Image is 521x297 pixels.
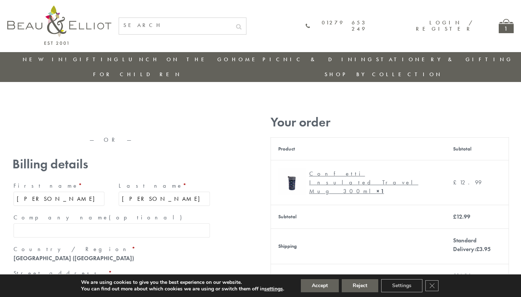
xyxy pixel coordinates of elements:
[11,112,111,129] iframe: Secure express checkout frame
[12,157,211,172] h3: Billing details
[476,245,479,253] span: £
[306,20,367,32] a: 01279 653 249
[309,169,433,196] div: Confetti Insulated Travel Mug 300ml
[14,267,210,279] label: Street address
[278,168,438,198] a: Confetti Insulated Travel Mug 350ml Confetti Insulated Travel Mug 300ml× 1
[14,254,134,262] strong: [GEOGRAPHIC_DATA] ([GEOGRAPHIC_DATA])
[376,187,384,195] strong: × 1
[73,56,120,63] a: Gifting
[453,272,471,280] bdi: 16.94
[12,137,211,143] p: — OR —
[476,245,491,253] bdi: 3.95
[278,168,306,195] img: Confetti Insulated Travel Mug 350ml
[23,56,72,63] a: New in!
[263,56,374,63] a: Picnic & Dining
[453,213,456,220] span: £
[342,279,378,292] button: Reject
[109,214,186,221] span: (optional)
[14,180,105,192] label: First name
[416,19,473,32] a: Login / Register
[271,264,446,297] th: Total
[425,280,438,291] button: Close GDPR Cookie Banner
[301,279,339,292] button: Accept
[81,279,284,286] p: We are using cookies to give you the best experience on our website.
[271,205,446,228] th: Subtotal
[453,237,491,253] label: Standard Delivery:
[446,137,509,160] th: Subtotal
[453,272,456,280] span: £
[325,71,443,78] a: Shop by collection
[81,286,284,292] p: You can find out more about which cookies we are using or switch them off in .
[271,228,446,264] th: Shipping
[122,56,230,63] a: Lunch On The Go
[453,179,460,186] span: £
[271,115,509,130] h3: Your order
[7,5,111,45] img: logo
[14,212,210,223] label: Company name
[381,279,422,292] button: Settings
[232,56,261,63] a: Home
[376,56,513,63] a: Stationery & Gifting
[499,19,514,33] a: 1
[264,286,283,292] button: settings
[93,71,182,78] a: For Children
[14,243,210,255] label: Country / Region
[271,137,446,160] th: Product
[112,112,212,129] iframe: Secure express checkout frame
[453,213,470,220] bdi: 12.99
[453,179,482,186] bdi: 12.99
[119,18,231,33] input: SEARCH
[119,180,210,192] label: Last name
